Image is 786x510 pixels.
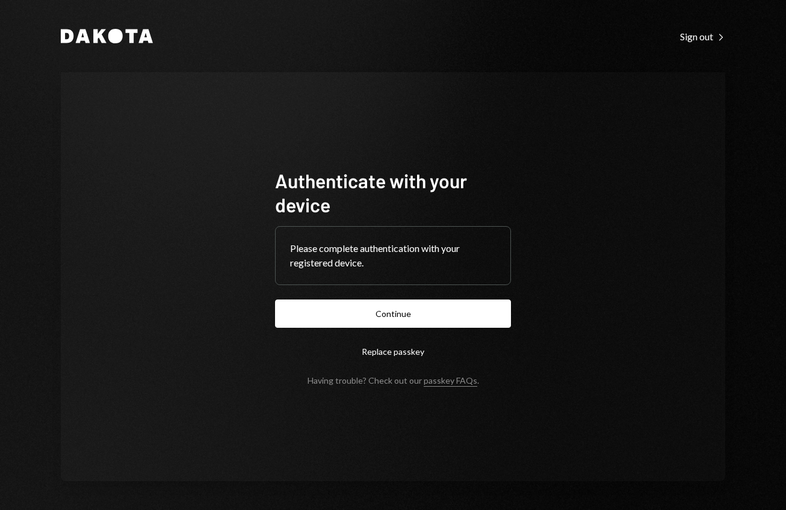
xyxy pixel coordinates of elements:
[680,29,725,43] a: Sign out
[424,375,477,387] a: passkey FAQs
[275,337,511,366] button: Replace passkey
[275,168,511,217] h1: Authenticate with your device
[308,375,479,386] div: Having trouble? Check out our .
[290,241,496,270] div: Please complete authentication with your registered device.
[275,300,511,328] button: Continue
[680,31,725,43] div: Sign out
